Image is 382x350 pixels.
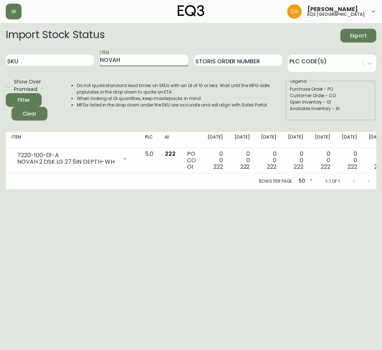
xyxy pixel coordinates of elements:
div: 0 0 [234,151,250,170]
span: 222 [348,163,357,171]
div: 7220-100-01-A [17,152,118,159]
div: 0 0 [208,151,223,170]
p: Rows per page: [259,178,293,185]
h5: eq3 [GEOGRAPHIC_DATA] [307,12,365,17]
button: Clear [11,107,47,121]
span: Clear [17,109,42,118]
li: When looking at OI quantities, keep masterpacks in mind. [77,95,285,102]
th: [DATE] [229,132,256,148]
span: 222 [294,163,303,171]
div: 7220-100-01-ANOVAH 2 DSK LG 27.5IN DEPTH-WH [11,151,134,167]
span: 222 [267,163,276,171]
span: Export [346,31,371,40]
th: [DATE] [255,132,282,148]
th: [DATE] [202,132,229,148]
span: Show Over Promised [14,78,57,93]
span: 222 [165,150,176,158]
div: Available Inventory - AI [290,105,372,112]
button: Export [340,29,376,42]
span: OI [187,163,193,171]
th: [DATE] [309,132,336,148]
li: MFGs listed in the drop down under the SKU are accurate and will align with Sales Portal. [77,102,285,108]
div: Open Inventory - OI [290,99,372,105]
th: AI [159,132,181,148]
button: Filter [6,93,42,107]
div: 50 [296,176,314,187]
li: Do not quote standard lead times on SKUs with an OI of 10 or less. Wait until the MFG date popula... [77,82,285,95]
div: NOVAH 2 DSK LG 27.5IN DEPTH-WH [17,159,118,165]
span: 222 [240,163,250,171]
img: logo [178,5,204,17]
div: 0 0 [342,151,357,170]
img: dd1a7e8db21a0ac8adbf82b84ca05374 [287,4,302,19]
span: 222 [213,163,223,171]
th: Item [6,132,139,148]
div: Filter [18,96,30,105]
span: 222 [321,163,330,171]
th: PLC [139,132,159,148]
th: [DATE] [336,132,363,148]
div: 0 0 [261,151,276,170]
div: PO CO [187,151,196,170]
p: 1-1 of 1 [325,178,340,185]
div: 0 0 [288,151,303,170]
th: [DATE] [282,132,309,148]
span: [PERSON_NAME] [307,6,358,12]
div: Customer Order - CO [290,92,372,99]
div: Purchase Order - PO [290,86,372,92]
legend: Legend [290,78,307,85]
td: 5.0 [139,148,159,173]
h2: Import Stock Status [6,29,104,42]
div: 0 0 [315,151,330,170]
